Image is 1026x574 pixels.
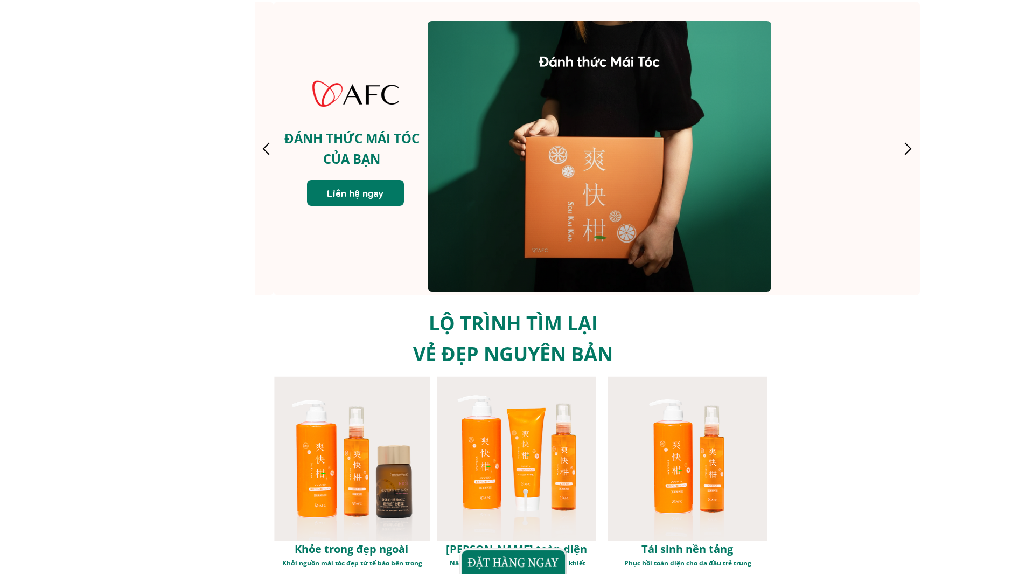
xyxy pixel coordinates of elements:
h3: LỘ TRÌNH TÌM LẠI VẺ ĐẸP NGUYÊN BẢN [321,308,706,370]
h3: ĐÁNH THỨC MÁI TÓC CỦA BẠN [274,128,430,169]
a: Liên hệ ngay [307,180,404,206]
h1: Khỏe trong đẹp ngoài [277,541,425,558]
h3: Nâng niu, vỗ về mái tóc bằng sự tinh khiết [443,558,592,568]
h1: [PERSON_NAME] toàn diện [443,541,591,558]
h1: Tái sinh nền tảng [613,541,761,558]
h3: Khởi nguồn mái tóc đẹp từ tế bào bên trong [277,558,427,568]
h3: Phục hồi toàn diện cho da đầu trẻ trung [613,558,763,568]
